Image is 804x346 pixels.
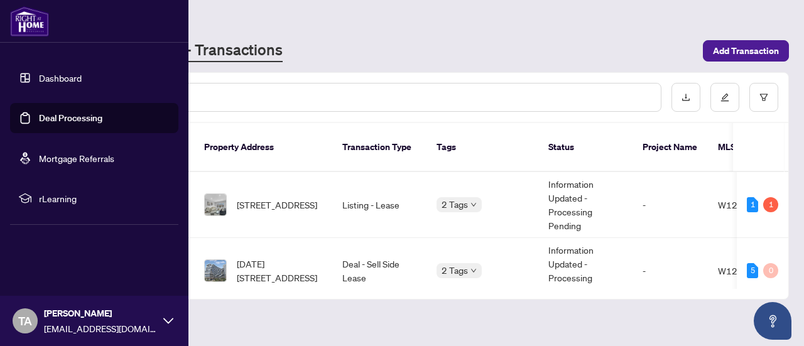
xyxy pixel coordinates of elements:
[538,172,633,238] td: Information Updated - Processing Pending
[633,123,708,172] th: Project Name
[763,197,778,212] div: 1
[332,123,426,172] th: Transaction Type
[18,312,32,330] span: TA
[39,153,114,164] a: Mortgage Referrals
[442,197,468,212] span: 2 Tags
[44,306,157,320] span: [PERSON_NAME]
[754,302,791,340] button: Open asap
[205,260,226,281] img: thumbnail-img
[332,172,426,238] td: Listing - Lease
[713,41,779,61] span: Add Transaction
[205,194,226,215] img: thumbnail-img
[720,93,729,102] span: edit
[633,238,708,304] td: -
[426,123,538,172] th: Tags
[718,199,771,210] span: W12355978
[671,83,700,112] button: download
[39,192,170,205] span: rLearning
[703,40,789,62] button: Add Transaction
[710,83,739,112] button: edit
[470,268,477,274] span: down
[718,265,771,276] span: W12238358
[759,93,768,102] span: filter
[442,263,468,278] span: 2 Tags
[682,93,690,102] span: download
[332,238,426,304] td: Deal - Sell Side Lease
[470,202,477,208] span: down
[747,197,758,212] div: 1
[194,123,332,172] th: Property Address
[633,172,708,238] td: -
[39,72,82,84] a: Dashboard
[749,83,778,112] button: filter
[237,198,317,212] span: [STREET_ADDRESS]
[538,238,633,304] td: Information Updated - Processing Pending
[237,257,322,284] span: [DATE][STREET_ADDRESS]
[763,263,778,278] div: 0
[538,123,633,172] th: Status
[44,322,157,335] span: [EMAIL_ADDRESS][DOMAIN_NAME]
[10,6,49,36] img: logo
[708,123,783,172] th: MLS #
[39,112,102,124] a: Deal Processing
[747,263,758,278] div: 5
